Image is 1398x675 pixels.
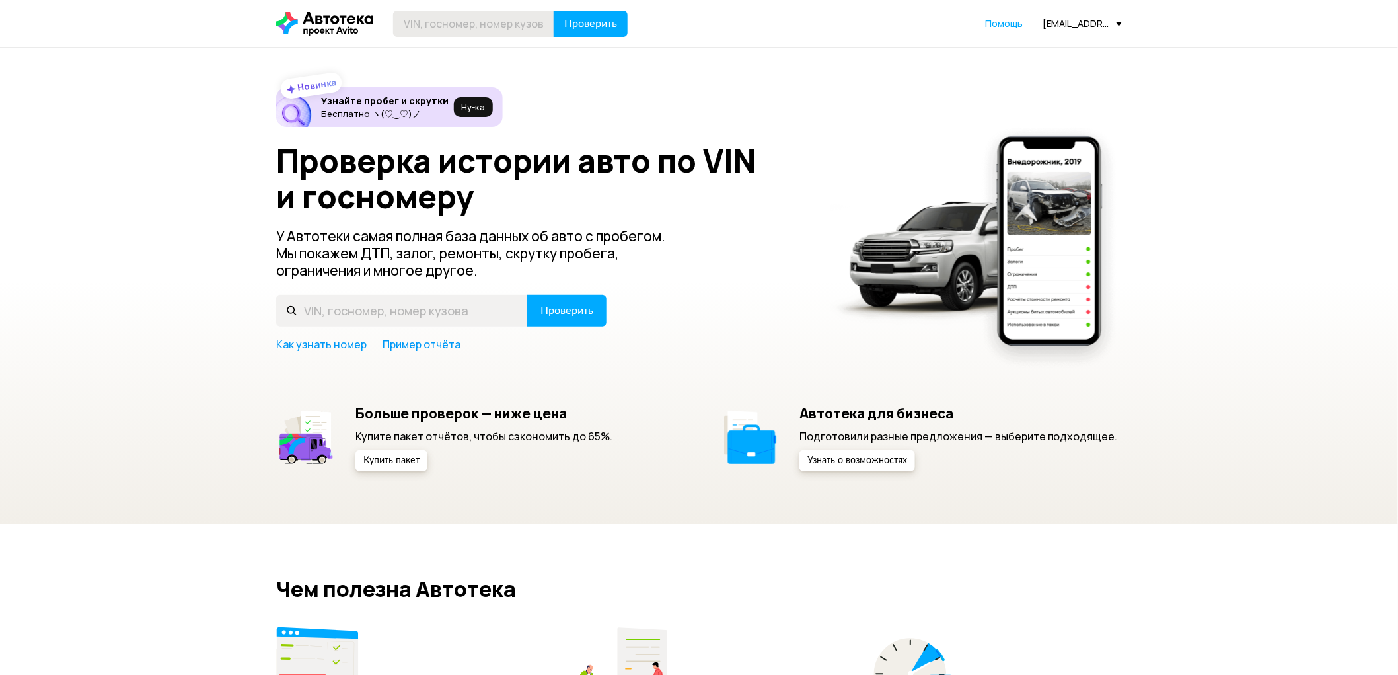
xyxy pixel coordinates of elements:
[321,95,449,107] h6: Узнайте пробег и скрутки
[363,456,420,465] span: Купить пакет
[355,405,612,422] h5: Больше проверок — ниже цена
[297,76,338,93] strong: Новинка
[276,143,813,214] h1: Проверка истории авто по VIN и госномеру
[393,11,554,37] input: VIN, госномер, номер кузова
[799,429,1118,444] p: Подготовили разные предложения — выберите подходящее.
[799,405,1118,422] h5: Автотека для бизнеса
[807,456,907,465] span: Узнать о возможностях
[1043,17,1122,30] div: [EMAIL_ADDRESS][PERSON_NAME][DOMAIN_NAME]
[321,108,449,119] p: Бесплатно ヽ(♡‿♡)ノ
[355,450,427,471] button: Купить пакет
[276,577,1122,601] h2: Чем полезна Автотека
[540,305,593,316] span: Проверить
[985,17,1023,30] a: Помощь
[527,295,607,327] button: Проверить
[276,295,528,327] input: VIN, госномер, номер кузова
[564,19,617,29] span: Проверить
[355,429,612,444] p: Купите пакет отчётов, чтобы сэкономить до 65%.
[383,337,460,352] a: Пример отчёта
[554,11,628,37] button: Проверить
[276,337,367,352] a: Как узнать номер
[461,102,485,112] span: Ну‑ка
[276,227,687,279] p: У Автотеки самая полная база данных об авто с пробегом. Мы покажем ДТП, залог, ремонты, скрутку п...
[799,450,915,471] button: Узнать о возможностях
